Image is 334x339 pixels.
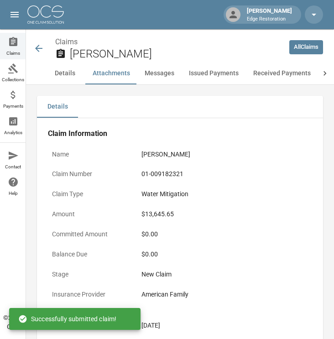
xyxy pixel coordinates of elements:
[85,63,137,84] button: Attachments
[48,286,130,303] p: Insurance Provider
[70,47,282,61] h2: [PERSON_NAME]
[141,209,174,219] div: $13,645.65
[137,63,182,84] button: Messages
[141,189,188,199] div: Water Mitigation
[48,225,130,243] p: Committed Amount
[5,165,21,169] span: Contact
[48,185,130,203] p: Claim Type
[4,130,22,135] span: Analytics
[44,63,85,84] button: Details
[246,63,318,84] button: Received Payments
[3,313,23,331] div: © 2025 OCS
[289,40,323,54] a: AllClaims
[2,78,24,82] span: Collections
[5,5,24,24] button: open drawer
[44,63,316,84] div: anchor tabs
[6,51,20,56] span: Claims
[141,169,183,179] div: 01-009182321
[48,146,130,163] p: Name
[55,37,282,47] nav: breadcrumb
[141,229,308,239] div: $0.00
[141,150,190,159] div: [PERSON_NAME]
[141,270,308,279] div: New Claim
[27,5,64,24] img: ocs-logo-white-transparent.png
[9,191,18,196] span: Help
[18,311,116,327] div: Successfully submitted claim!
[48,165,130,183] p: Claim Number
[141,290,188,299] div: American Family
[48,205,130,223] p: Amount
[247,16,292,23] p: Edge Restoration
[243,6,296,23] div: [PERSON_NAME]
[3,104,23,109] span: Payments
[182,63,246,84] button: Issued Payments
[48,129,312,138] h4: Claim Information
[48,266,130,283] p: Stage
[141,321,160,330] div: [DATE]
[48,245,130,263] p: Balance Due
[37,96,323,118] div: details tabs
[141,250,308,259] div: $0.00
[55,37,78,46] a: Claims
[37,96,78,118] button: Details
